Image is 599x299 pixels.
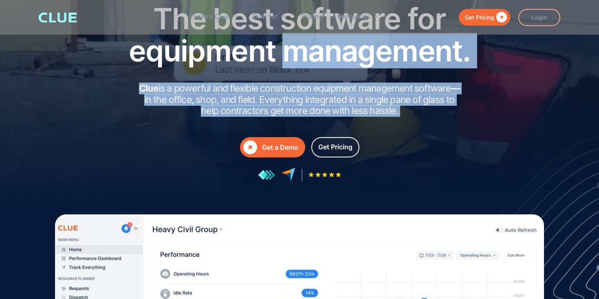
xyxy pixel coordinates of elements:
[318,142,352,152] div: Get Pricing
[302,4,323,30] a: Pricing
[189,4,239,30] div: Explore Clue
[189,4,229,30] div: Explore Clue
[258,170,275,180] img: reviews at getapp
[253,4,287,30] div: Built for
[116,2,483,67] h1: The best software for equipment management.
[281,168,295,182] img: reviews at capterra
[139,83,159,94] strong: Clue
[262,142,298,153] div: Get a Demo
[311,137,359,157] a: Get Pricing
[308,172,341,177] img: Five-star rating icon
[459,9,510,26] a: Get Pricing
[137,83,462,117] h2: is a powerful and flexible construction equipment management software in the office, shop, and fi...
[518,9,560,26] a: Login
[465,12,494,22] div: Get Pricing
[337,4,370,30] div: Resources
[451,83,460,94] strong: —
[240,137,305,157] a: Get a Demo
[253,4,277,30] div: Built for
[494,12,507,22] div: 
[558,260,599,299] iframe: Chat Widget
[337,4,380,30] div: Resources
[243,140,257,154] div: 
